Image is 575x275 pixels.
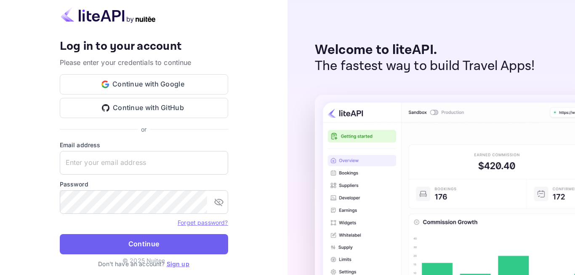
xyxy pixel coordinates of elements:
[60,259,228,268] p: Don't have an account?
[60,98,228,118] button: Continue with GitHub
[122,256,165,265] p: © 2025 Nuitee
[60,180,228,189] label: Password
[178,218,228,226] a: Forget password?
[60,7,157,23] img: liteapi
[315,58,535,74] p: The fastest way to build Travel Apps!
[60,74,228,94] button: Continue with Google
[60,140,228,149] label: Email address
[167,260,189,267] a: Sign up
[60,151,228,175] input: Enter your email address
[315,42,535,58] p: Welcome to liteAPI.
[60,57,228,67] p: Please enter your credentials to continue
[141,125,146,134] p: or
[178,219,228,226] a: Forget password?
[210,194,227,210] button: toggle password visibility
[60,39,228,54] h4: Log in to your account
[60,234,228,254] button: Continue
